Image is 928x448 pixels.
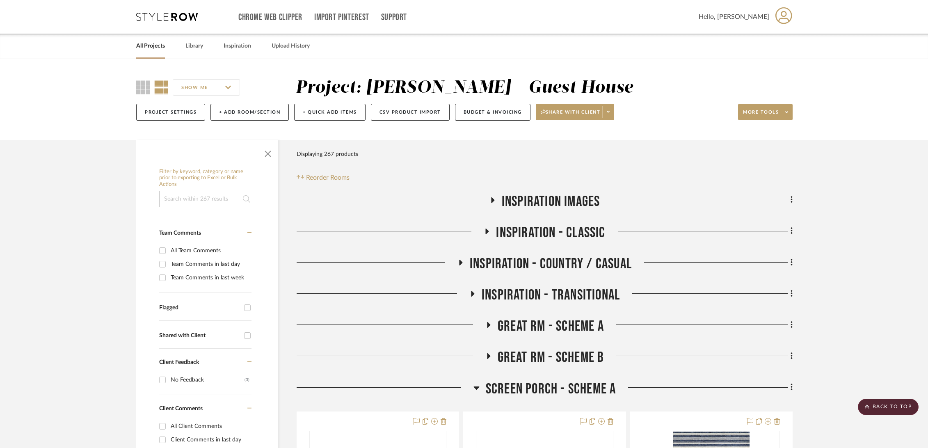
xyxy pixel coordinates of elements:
div: All Client Comments [171,420,249,433]
span: Share with client [541,109,601,121]
a: Inspiration [224,41,251,52]
span: Client Comments [159,406,203,411]
button: Budget & Invoicing [455,104,530,121]
span: Inspiration - Transitional [482,286,620,304]
span: Great Rm - Scheme B [498,349,604,366]
h6: Filter by keyword, category or name prior to exporting to Excel or Bulk Actions [159,169,255,188]
div: Displaying 267 products [297,146,358,162]
button: Reorder Rooms [297,173,350,183]
div: Team Comments in last week [171,271,249,284]
span: Inspiration Images [502,193,600,210]
a: Library [185,41,203,52]
div: Team Comments in last day [171,258,249,271]
span: Reorder Rooms [306,173,350,183]
div: Flagged [159,304,240,311]
span: More tools [743,109,779,121]
a: Import Pinterest [314,14,369,21]
input: Search within 267 results [159,191,255,207]
div: Client Comments in last day [171,433,249,446]
span: Screen Porch - Scheme A [486,380,616,398]
button: Share with client [536,104,615,120]
a: Support [381,14,407,21]
scroll-to-top-button: BACK TO TOP [858,399,919,415]
span: Client Feedback [159,359,199,365]
button: Project Settings [136,104,205,121]
span: Team Comments [159,230,201,236]
span: Great Rm - Scheme A [498,318,604,335]
button: More tools [738,104,793,120]
a: All Projects [136,41,165,52]
a: Upload History [272,41,310,52]
button: Close [260,144,276,160]
a: Chrome Web Clipper [238,14,302,21]
button: + Quick Add Items [294,104,366,121]
div: Project: [PERSON_NAME] - Guest House [296,79,633,96]
div: Shared with Client [159,332,240,339]
span: Hello, [PERSON_NAME] [699,12,769,22]
button: + Add Room/Section [210,104,289,121]
span: Inspiration - Country / Casual [470,255,632,273]
div: All Team Comments [171,244,249,257]
span: Inspiration - Classic [496,224,605,242]
button: CSV Product Import [371,104,450,121]
div: (3) [245,373,249,386]
div: No Feedback [171,373,245,386]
